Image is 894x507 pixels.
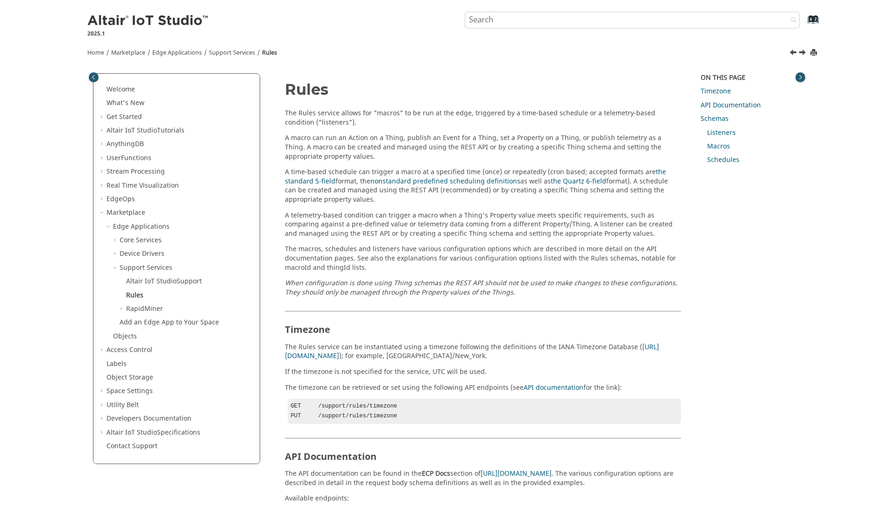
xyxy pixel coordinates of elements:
[126,290,143,300] a: Rules
[778,12,804,30] button: Search
[99,428,106,437] span: Expand Altair IoT StudioSpecifications
[106,441,157,451] a: Contact Support
[811,47,818,59] button: Print this page
[99,208,106,218] span: Collapse Marketplace
[87,14,210,28] img: Altair IoT Studio
[291,403,397,419] code: GET /support/rules/timezone PUT /support/rules/timezone
[285,367,681,377] p: If the timezone is not specified for the service, UTC will be used.
[99,401,106,410] span: Expand Utility Belt
[99,414,106,423] span: Expand Developers Documentation
[106,414,192,423] a: Developers Documentation
[790,48,798,59] a: Previous topic: Altair IoT Studio Support
[112,263,120,273] span: Collapse Support Services
[106,428,200,437] a: Altair IoT StudioSpecifications
[106,167,165,176] a: Stream Processing
[106,345,152,355] a: Access Control
[701,100,761,110] a: API Documentation
[707,155,739,165] a: Schedules
[285,438,681,466] h2: API Documentation
[106,222,113,232] span: Collapse Edge Applications
[285,168,681,204] p: A time-based schedule can trigger a macro at a specified time (once) or repeatedly (cron based; a...
[99,154,106,163] span: Expand UserFunctions
[126,304,163,314] a: RapidMiner
[795,72,805,82] button: Toggle topic table of content
[701,114,729,124] a: Schemas
[99,387,106,396] span: Expand Space Settings
[112,236,120,245] span: Expand Core Services
[99,345,106,355] span: Expand Access Control
[524,383,583,393] a: API documentation
[120,263,172,273] a: Support Services
[106,112,142,122] a: Get Started
[106,400,139,410] a: Utility Belt
[285,383,681,393] p: The timezone can be retrieved or set using the following API endpoints (see for the link):
[99,181,106,190] span: Expand Real Time Visualization
[87,49,104,57] a: Home
[106,194,135,204] a: EdgeOps
[285,311,681,339] h2: Timezone
[106,208,145,218] a: Marketplace
[701,73,801,83] div: On this page
[106,139,144,149] a: AnythingDB
[793,19,814,29] a: Go to index terms page
[152,49,202,57] a: Edge Applications
[120,249,164,259] a: Device Drivers
[106,428,157,437] span: Altair IoT Studio
[73,40,821,62] nav: Tools
[106,181,179,190] a: Real Time Visualization
[120,317,219,327] a: Add an Edge App to Your Space
[800,48,807,59] a: Next topic: RapidMiner
[120,235,162,245] a: Core Services
[106,98,144,108] a: What's New
[285,494,681,503] p: Available endpoints:
[106,359,127,369] a: Labels
[106,386,153,396] a: Space Settings
[99,195,106,204] span: Expand EdgeOps
[285,167,666,186] a: the standard 5-field
[285,109,681,127] p: The Rules service allows for "macros" to be run at the edge, triggered by a time-based schedule o...
[285,211,681,239] p: A telemetry-based condition can trigger a macro when a Thing's Property value meets specific requ...
[99,140,106,149] span: Expand AnythingDB
[262,49,277,57] a: Rules
[111,49,145,57] a: Marketplace
[121,153,151,163] span: Functions
[119,304,126,314] span: Expand RapidMiner
[99,126,106,135] span: Expand Altair IoT StudioTutorials
[99,113,106,122] span: Expand Get Started
[481,469,552,479] a: [URL][DOMAIN_NAME]
[126,276,177,286] span: Altair IoT Studio
[126,276,202,286] a: Altair IoT StudioSupport
[106,84,135,94] a: Welcome
[87,29,210,38] p: 2025.1
[112,249,120,259] span: Expand Device Drivers
[99,167,106,176] span: Expand Stream Processing
[106,126,157,135] span: Altair IoT Studio
[707,128,736,138] a: Listeners
[106,373,153,382] a: Object Storage
[285,469,681,487] p: The API documentation can be found in the section of . The various configuration options are desc...
[113,331,137,341] a: Objects
[285,343,681,361] p: The Rules service can be instantiated using a timezone following the definitions of the IANA Time...
[707,141,730,151] a: Macros
[285,278,677,297] em: When configuration is done using Thing schemas the REST API should not be used to make changes to...
[370,176,520,186] a: nonstandard predefined scheduling definitions
[106,126,184,135] a: Altair IoT StudioTutorials
[701,86,731,96] a: Timezone
[89,72,99,82] button: Toggle publishing table of content
[551,176,606,186] a: the Quartz 6-field
[106,153,151,163] a: UserFunctions
[422,469,450,479] strong: ECP Docs
[113,222,170,232] a: Edge Applications
[285,81,681,98] h1: Rules
[285,342,659,361] a: [URL][DOMAIN_NAME]
[465,12,800,28] input: Search query
[99,85,254,451] ul: Table of Contents
[285,134,681,161] p: A macro can run an Action on a Thing, publish an Event for a Thing, set a Property on a Thing, or...
[209,49,255,57] a: Support Services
